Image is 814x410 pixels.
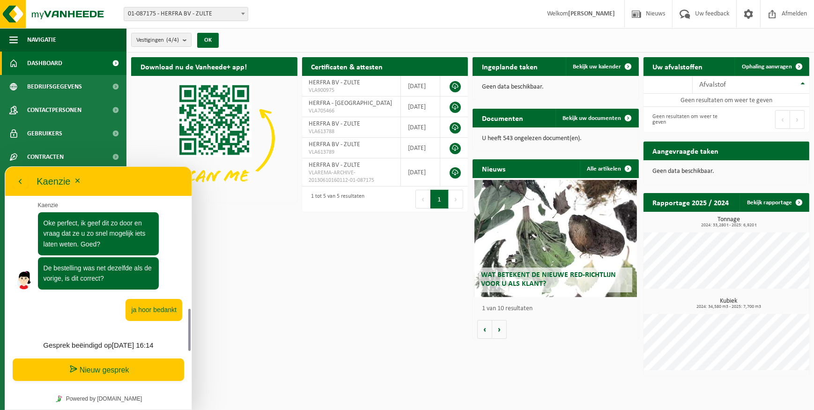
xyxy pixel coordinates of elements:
[740,193,808,212] a: Bekijk rapportage
[474,180,637,297] a: Wat betekent de nieuwe RED-richtlijn voor u als klant?
[401,97,440,117] td: [DATE]
[648,216,810,228] h3: Tonnage
[492,320,507,339] button: Volgende
[473,109,533,127] h2: Documenten
[8,192,179,215] button: Nieuw gesprek
[482,84,629,90] p: Geen data beschikbaar.
[307,189,365,209] div: 1 tot 5 van 5 resultaten
[401,76,440,97] td: [DATE]
[648,305,810,309] span: 2024: 34,580 m3 - 2025: 7,700 m3
[644,142,728,160] h2: Aangevraagde taken
[27,145,64,169] span: Contracten
[790,110,805,129] button: Next
[482,306,634,312] p: 1 van 10 resultaten
[401,138,440,158] td: [DATE]
[430,190,449,209] button: 1
[309,128,394,135] span: VLA613788
[734,57,808,76] a: Ophaling aanvragen
[309,141,361,148] span: HERFRA BV - ZULTE
[309,149,394,156] span: VLA613789
[415,190,430,209] button: Previous
[27,98,81,122] span: Contactpersonen
[775,110,790,129] button: Previous
[131,76,297,201] img: Download de VHEPlus App
[27,122,62,145] span: Gebruikers
[47,226,141,239] a: Powered by [DOMAIN_NAME]
[473,159,515,178] h2: Nieuws
[136,33,179,47] span: Vestigingen
[555,109,638,127] a: Bekijk uw documenten
[124,7,248,21] span: 01-087175 - HERFRA BV - ZULTE
[131,57,256,75] h2: Download nu de Vanheede+ app!
[27,28,56,52] span: Navigatie
[644,193,739,211] h2: Rapportage 2025 / 2024
[309,107,394,115] span: VLA705466
[648,298,810,309] h3: Kubiek
[309,169,394,184] span: VLAREMA-ARCHIVE-20130610160112-01-087175
[573,64,622,70] span: Bekijk uw kalender
[309,120,361,127] span: HERFRA BV - ZULTE
[51,229,58,236] img: Tawky_16x16.svg
[449,190,463,209] button: Next
[309,79,361,86] span: HERFRA BV - ZULTE
[566,57,638,76] a: Bekijk uw kalender
[700,81,726,89] span: Afvalstof
[10,173,178,185] p: Gesprek beëindigd op
[477,320,492,339] button: Vorige
[309,162,361,169] span: HERFRA BV - ZULTE
[197,33,219,48] button: OK
[644,94,810,107] td: Geen resultaten om weer te geven
[309,100,392,107] span: HERFRA - [GEOGRAPHIC_DATA]
[309,87,394,94] span: VLA900975
[568,10,615,17] strong: [PERSON_NAME]
[580,159,638,178] a: Alle artikelen
[107,175,149,183] time: [DATE] 16:14
[644,57,712,75] h2: Uw afvalstoffen
[742,64,792,70] span: Ophaling aanvragen
[401,158,440,186] td: [DATE]
[563,115,622,121] span: Bekijk uw documenten
[648,109,722,130] div: Geen resultaten om weer te geven
[648,223,810,228] span: 2024: 33,280 t - 2025: 6,920 t
[473,57,547,75] h2: Ingeplande taken
[5,166,192,410] iframe: chat widget
[131,33,192,47] button: Vestigingen(4/4)
[302,57,392,75] h2: Certificaten & attesten
[481,271,616,288] span: Wat betekent de nieuwe RED-richtlijn voor u als klant?
[401,117,440,138] td: [DATE]
[653,168,800,175] p: Geen data beschikbaar.
[166,37,179,43] count: (4/4)
[27,52,62,75] span: Dashboard
[27,75,82,98] span: Bedrijfsgegevens
[482,135,629,142] p: U heeft 543 ongelezen document(en).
